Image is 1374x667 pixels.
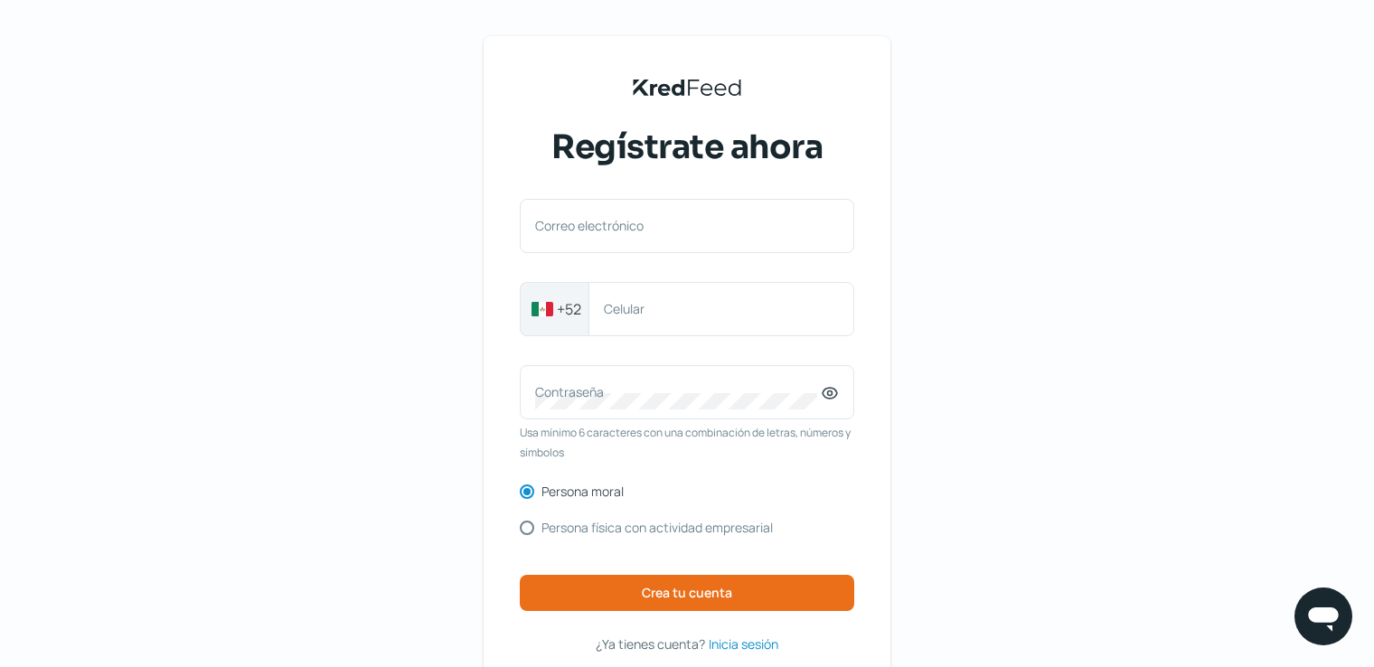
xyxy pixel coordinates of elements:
[557,298,581,320] span: +52
[520,575,854,611] button: Crea tu cuenta
[535,383,821,400] label: Contraseña
[541,485,624,498] label: Persona moral
[551,125,823,170] span: Regístrate ahora
[1305,598,1341,634] img: chatIcon
[709,633,778,655] a: Inicia sesión
[604,300,821,317] label: Celular
[596,635,705,653] span: ¿Ya tienes cuenta?
[535,217,821,234] label: Correo electrónico
[520,423,854,462] span: Usa mínimo 6 caracteres con una combinación de letras, números y símbolos
[642,587,732,599] span: Crea tu cuenta
[541,521,773,534] label: Persona física con actividad empresarial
